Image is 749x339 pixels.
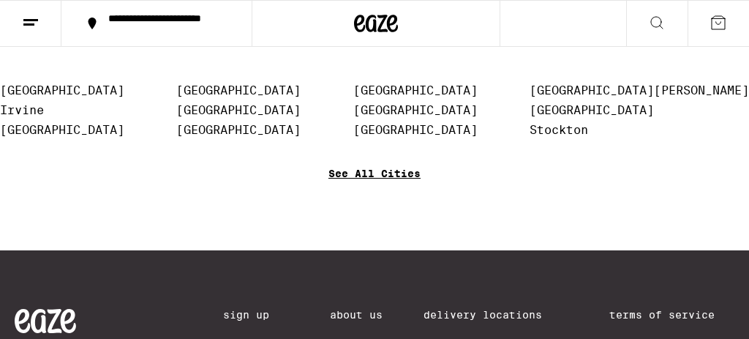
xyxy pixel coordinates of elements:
a: [GEOGRAPHIC_DATA] [353,83,478,97]
a: [GEOGRAPHIC_DATA] [353,123,478,137]
a: Stockton [530,123,588,137]
a: Terms of Service [609,309,734,321]
a: See All Cities [328,168,421,222]
a: [GEOGRAPHIC_DATA] [176,83,301,97]
a: [GEOGRAPHIC_DATA] [176,123,301,137]
a: [GEOGRAPHIC_DATA] [176,103,301,117]
a: [GEOGRAPHIC_DATA] [530,103,654,117]
a: [GEOGRAPHIC_DATA][PERSON_NAME] [530,83,749,97]
a: Delivery Locations [424,309,568,321]
a: Sign Up [223,309,289,321]
a: [GEOGRAPHIC_DATA] [353,103,478,117]
a: About Us [330,309,383,321]
span: Hi. Need any help? [15,10,112,22]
